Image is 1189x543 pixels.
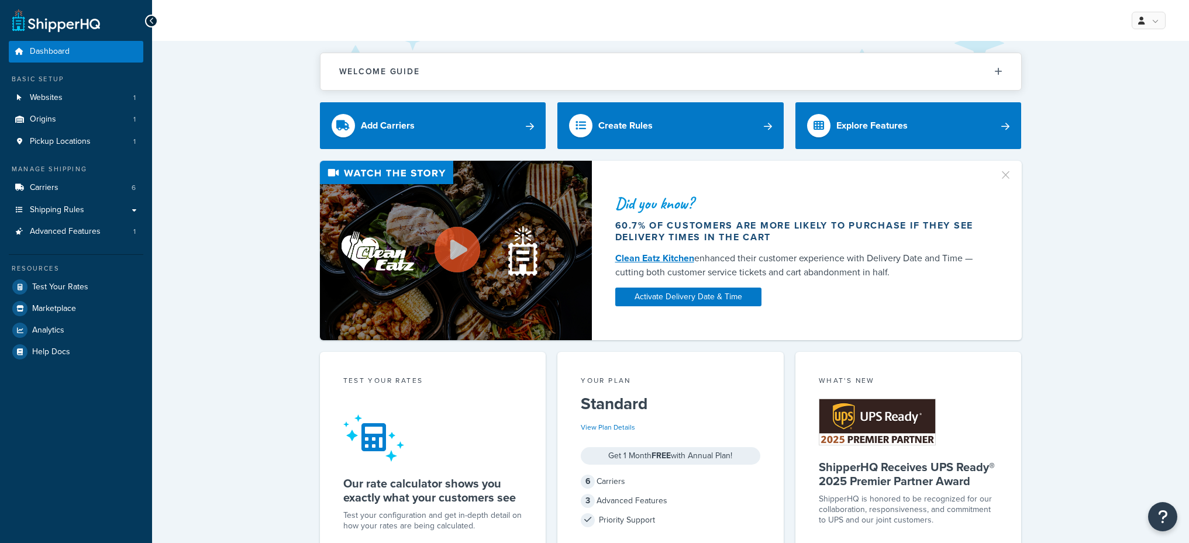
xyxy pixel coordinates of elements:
[9,131,143,153] a: Pickup Locations1
[9,177,143,199] li: Carriers
[132,183,136,193] span: 6
[795,102,1022,149] a: Explore Features
[615,251,985,279] div: enhanced their customer experience with Delivery Date and Time — cutting both customer service ti...
[133,115,136,124] span: 1
[320,53,1021,90] button: Welcome Guide
[320,161,592,340] img: Video thumbnail
[32,282,88,292] span: Test Your Rates
[9,109,143,130] li: Origins
[581,473,760,490] div: Carriers
[339,67,420,76] h2: Welcome Guide
[32,326,64,336] span: Analytics
[615,195,985,212] div: Did you know?
[320,102,546,149] a: Add Carriers
[819,494,998,525] p: ShipperHQ is honored to be recognized for our collaboration, responsiveness, and commitment to UP...
[581,375,760,389] div: Your Plan
[557,102,784,149] a: Create Rules
[30,115,56,124] span: Origins
[615,288,761,306] a: Activate Delivery Date & Time
[361,117,415,134] div: Add Carriers
[581,475,595,489] span: 6
[133,227,136,237] span: 1
[581,493,760,509] div: Advanced Features
[9,341,143,362] a: Help Docs
[819,375,998,389] div: What's New
[32,347,70,357] span: Help Docs
[343,476,523,504] h5: Our rate calculator shows you exactly what your customers see
[9,199,143,221] a: Shipping Rules
[9,276,143,298] a: Test Your Rates
[581,422,635,433] a: View Plan Details
[836,117,908,134] div: Explore Features
[615,251,694,265] a: Clean Eatz Kitchen
[1148,502,1177,531] button: Open Resource Center
[581,447,760,465] div: Get 1 Month with Annual Plan!
[9,109,143,130] a: Origins1
[30,227,101,237] span: Advanced Features
[133,93,136,103] span: 1
[343,375,523,389] div: Test your rates
[9,74,143,84] div: Basic Setup
[30,137,91,147] span: Pickup Locations
[133,137,136,147] span: 1
[30,93,63,103] span: Websites
[819,460,998,488] h5: ShipperHQ Receives UPS Ready® 2025 Premier Partner Award
[9,87,143,109] a: Websites1
[598,117,653,134] div: Create Rules
[9,164,143,174] div: Manage Shipping
[30,205,84,215] span: Shipping Rules
[30,47,70,57] span: Dashboard
[9,264,143,274] div: Resources
[32,304,76,314] span: Marketplace
[581,395,760,413] h5: Standard
[9,177,143,199] a: Carriers6
[9,298,143,319] a: Marketplace
[9,221,143,243] li: Advanced Features
[615,220,985,243] div: 60.7% of customers are more likely to purchase if they see delivery times in the cart
[9,320,143,341] a: Analytics
[581,494,595,508] span: 3
[343,510,523,531] div: Test your configuration and get in-depth detail on how your rates are being calculated.
[9,221,143,243] a: Advanced Features1
[9,87,143,109] li: Websites
[30,183,58,193] span: Carriers
[9,131,143,153] li: Pickup Locations
[9,41,143,63] a: Dashboard
[581,512,760,528] div: Priority Support
[652,449,671,462] strong: FREE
